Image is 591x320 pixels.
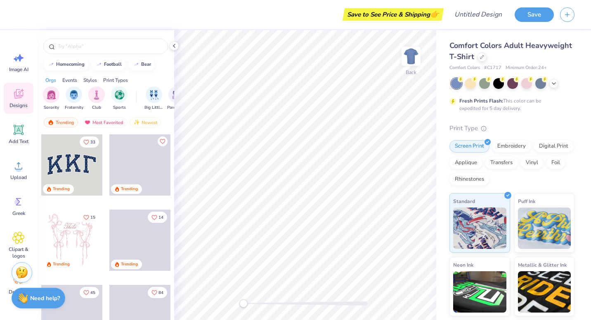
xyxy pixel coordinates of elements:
span: Sports [113,105,126,111]
button: Like [80,136,99,148]
button: filter button [43,86,59,111]
button: Like [148,212,167,223]
input: Untitled Design [448,6,508,23]
div: Trending [44,117,78,127]
img: Puff Ink [518,208,571,249]
button: Save [515,7,554,22]
button: homecoming [43,58,88,71]
span: Standard [453,197,475,205]
button: Like [80,287,99,298]
img: Fraternity Image [69,90,78,100]
div: Trending [121,186,138,192]
button: football [91,58,125,71]
span: 33 [90,140,95,144]
div: Trending [53,261,70,267]
span: Greek [12,210,25,217]
div: Rhinestones [449,173,489,186]
div: filter for Sports [111,86,128,111]
div: filter for Club [88,86,105,111]
div: Newest [130,117,161,127]
div: Trending [53,186,70,192]
span: Image AI [9,66,28,73]
span: Big Little Reveal [144,105,163,111]
span: Fraternity [65,105,83,111]
strong: Need help? [30,294,60,302]
img: trend_line.gif [133,62,139,67]
span: 👉 [430,9,439,19]
strong: Fresh Prints Flash: [459,98,503,104]
div: football [104,62,122,67]
span: Comfort Colors Adult Heavyweight T-Shirt [449,41,572,62]
button: Like [148,287,167,298]
button: filter button [88,86,105,111]
span: 45 [90,291,95,295]
img: Big Little Reveal Image [149,90,158,100]
img: Back [403,48,419,64]
div: Orgs [45,76,56,84]
img: Sports Image [115,90,124,100]
button: Like [80,212,99,223]
span: Comfort Colors [449,64,480,72]
div: Screen Print [449,140,489,153]
div: homecoming [56,62,85,67]
button: filter button [65,86,83,111]
div: This color can be expedited for 5 day delivery. [459,97,561,112]
button: filter button [111,86,128,111]
div: Embroidery [492,140,531,153]
span: Parent's Weekend [167,105,186,111]
div: Applique [449,157,482,169]
input: Try "Alpha" [57,42,163,50]
span: Minimum Order: 24 + [506,64,547,72]
div: Foil [546,157,565,169]
img: Parent's Weekend Image [172,90,182,100]
span: Add Text [9,138,28,145]
span: # C1717 [484,64,501,72]
span: Clipart & logos [5,246,32,259]
div: filter for Sorority [43,86,59,111]
img: newest.gif [133,119,140,125]
span: 14 [158,215,163,220]
img: Sorority Image [47,90,56,100]
div: filter for Big Little Reveal [144,86,163,111]
span: Decorate [9,289,28,295]
div: Trending [121,261,138,267]
span: Puff Ink [518,197,535,205]
div: filter for Fraternity [65,86,83,111]
button: bear [128,58,155,71]
div: filter for Parent's Weekend [167,86,186,111]
img: Neon Ink [453,271,506,313]
div: Most Favorited [80,117,127,127]
div: Vinyl [520,157,544,169]
div: Back [406,69,416,76]
div: Events [62,76,77,84]
button: filter button [167,86,186,111]
span: Neon Ink [453,260,473,269]
img: Standard [453,208,506,249]
div: Accessibility label [239,299,248,308]
div: Print Type [449,124,574,133]
span: Upload [10,174,27,181]
div: Transfers [485,157,518,169]
div: Digital Print [534,140,574,153]
span: Sorority [44,105,59,111]
span: Metallic & Glitter Ink [518,260,567,269]
div: Print Types [103,76,128,84]
img: most_fav.gif [84,119,91,125]
img: Metallic & Glitter Ink [518,271,571,313]
img: trend_line.gif [96,62,102,67]
img: Club Image [92,90,101,100]
img: trending.gif [47,119,54,125]
span: Designs [9,102,28,109]
button: Like [158,136,168,146]
div: bear [141,62,151,67]
span: Club [92,105,101,111]
div: Styles [83,76,97,84]
button: filter button [144,86,163,111]
span: 15 [90,215,95,220]
img: trend_line.gif [48,62,54,67]
span: 84 [158,291,163,295]
div: Save to See Price & Shipping [345,8,442,21]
